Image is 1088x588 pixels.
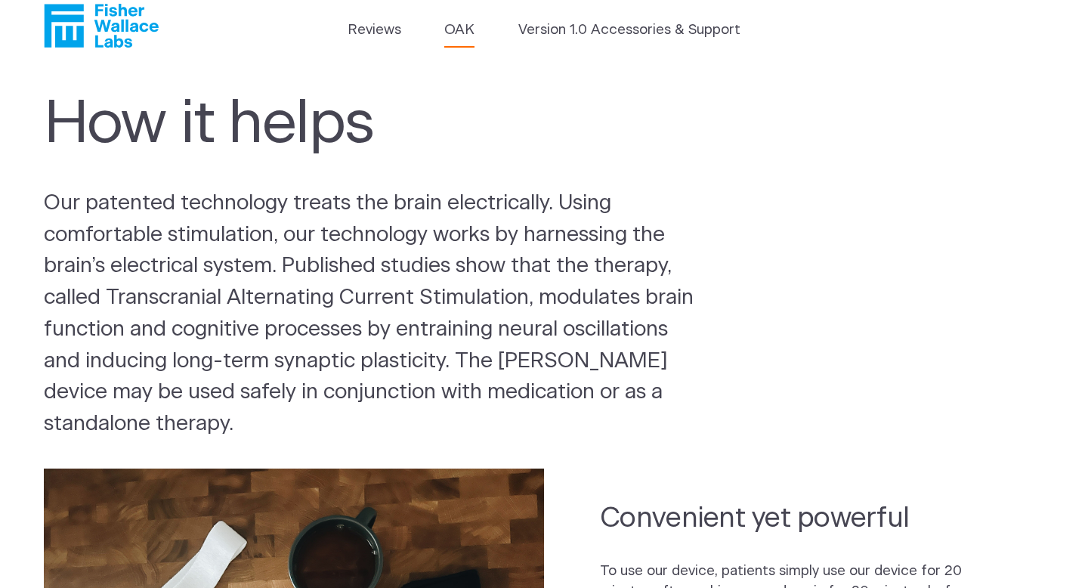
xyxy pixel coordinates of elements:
[44,90,672,159] h1: How it helps
[44,4,159,48] a: Fisher Wallace
[518,20,740,41] a: Version 1.0 Accessories & Support
[444,20,474,41] a: OAK
[600,500,988,537] h2: Convenient yet powerful
[348,20,401,41] a: Reviews
[44,188,704,441] p: Our patented technology treats the brain electrically. Using comfortable stimulation, our technol...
